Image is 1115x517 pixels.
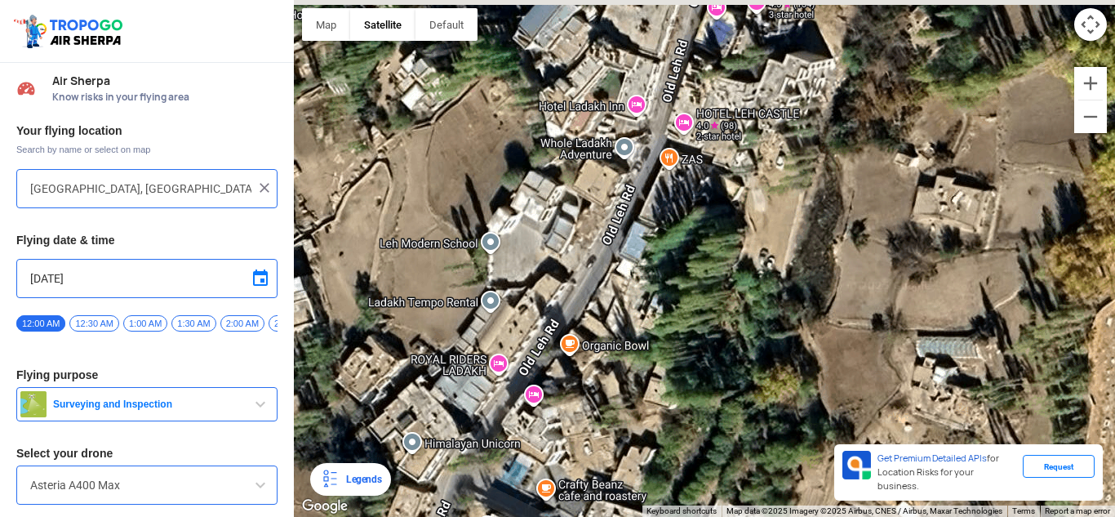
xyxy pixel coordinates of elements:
a: Terms [1012,506,1035,515]
span: 2:00 AM [220,315,264,332]
img: Risk Scores [16,78,36,98]
h3: Flying purpose [16,369,278,381]
button: Map camera controls [1074,8,1107,41]
button: Surveying and Inspection [16,387,278,421]
span: Air Sherpa [52,74,278,87]
img: Google [298,496,352,517]
span: 12:30 AM [69,315,118,332]
h3: Your flying location [16,125,278,136]
button: Show street map [302,8,350,41]
span: 1:30 AM [171,315,215,332]
h3: Flying date & time [16,234,278,246]
a: Open this area in Google Maps (opens a new window) [298,496,352,517]
button: Keyboard shortcuts [646,506,717,517]
button: Show satellite imagery [350,8,415,41]
a: Report a map error [1045,506,1110,515]
h3: Select your drone [16,448,278,459]
button: Zoom in [1074,67,1107,100]
input: Search by name or Brand [30,475,264,495]
img: ic_close.png [256,180,273,196]
input: Select Date [30,269,264,288]
div: Request [1023,455,1095,478]
div: Legends [340,470,381,489]
img: survey.png [20,391,47,417]
span: 2:30 AM [269,315,313,332]
input: Search your flying location [30,179,251,198]
span: Get Premium Detailed APIs [877,452,987,464]
button: Zoom out [1074,100,1107,133]
div: for Location Risks for your business. [871,451,1023,494]
span: 12:00 AM [16,315,65,332]
img: Premium APIs [842,451,871,479]
span: Surveying and Inspection [47,398,251,411]
img: Legends [320,470,340,489]
span: Know risks in your flying area [52,91,278,104]
img: ic_tgdronemaps.svg [12,12,128,50]
span: Search by name or select on map [16,143,278,156]
span: Map data ©2025 Imagery ©2025 Airbus, CNES / Airbus, Maxar Technologies [726,506,1002,515]
span: 1:00 AM [123,315,167,332]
